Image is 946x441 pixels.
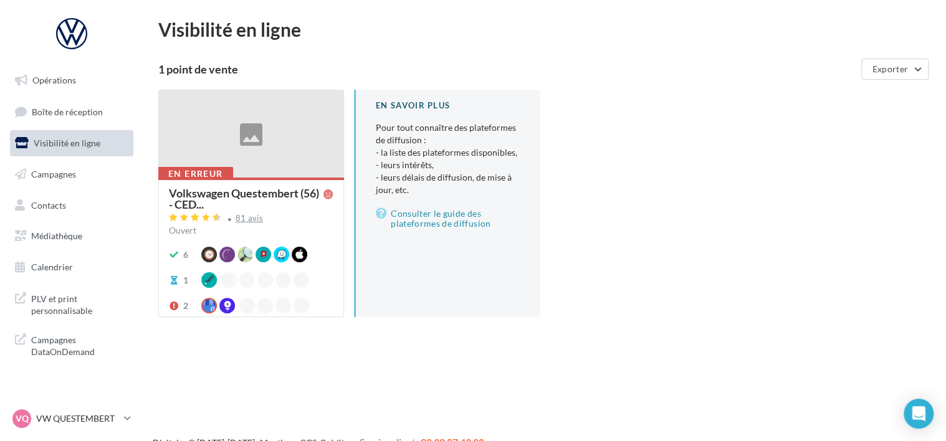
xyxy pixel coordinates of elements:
span: Boîte de réception [32,106,103,116]
div: 1 [183,274,188,287]
a: Visibilité en ligne [7,130,136,156]
a: Contacts [7,192,136,219]
a: Consulter le guide des plateformes de diffusion [376,206,520,231]
p: Pour tout connaître des plateformes de diffusion : [376,121,520,196]
span: Calendrier [31,262,73,272]
a: Opérations [7,67,136,93]
span: VQ [16,412,29,425]
span: Exporter [872,64,908,74]
span: Campagnes DataOnDemand [31,331,128,358]
span: Volkswagen Questembert (56) - CED... [169,187,323,210]
a: 81 avis [169,212,333,227]
a: Campagnes DataOnDemand [7,326,136,363]
div: 1 point de vente [158,64,856,75]
div: Open Intercom Messenger [904,399,934,429]
a: Médiathèque [7,223,136,249]
div: 6 [183,249,188,261]
a: PLV et print personnalisable [7,285,136,322]
div: 81 avis [236,214,263,222]
div: En savoir plus [376,100,520,111]
div: En erreur [158,167,233,181]
div: Visibilité en ligne [158,20,931,39]
a: VQ VW QUESTEMBERT [10,407,133,430]
span: Opérations [32,75,76,85]
li: - leurs intérêts, [376,159,520,171]
li: - leurs délais de diffusion, de mise à jour, etc. [376,171,520,196]
button: Exporter [861,59,929,80]
p: VW QUESTEMBERT [36,412,119,425]
div: 2 [183,300,188,312]
li: - la liste des plateformes disponibles, [376,146,520,159]
span: Ouvert [169,225,196,235]
a: Boîte de réception [7,98,136,125]
span: PLV et print personnalisable [31,290,128,317]
span: Campagnes [31,169,76,179]
a: Campagnes [7,161,136,187]
span: Visibilité en ligne [34,138,100,148]
span: Contacts [31,199,66,210]
a: Calendrier [7,254,136,280]
span: Médiathèque [31,230,82,241]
